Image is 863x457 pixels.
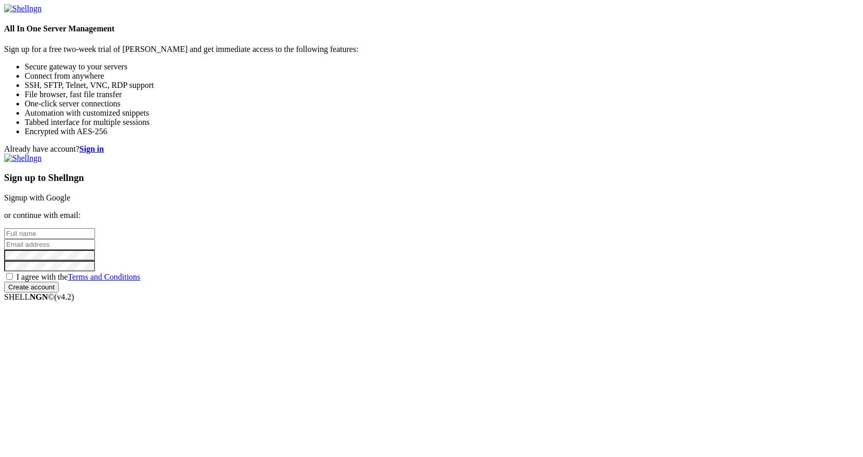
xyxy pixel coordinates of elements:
img: Shellngn [4,4,42,13]
h3: Sign up to Shellngn [4,172,859,184]
li: Automation with customized snippets [25,108,859,118]
li: Secure gateway to your servers [25,62,859,71]
li: Tabbed interface for multiple sessions [25,118,859,127]
input: Create account [4,282,59,293]
input: I agree with theTerms and Conditions [6,273,13,280]
li: One-click server connections [25,99,859,108]
a: Sign in [80,144,104,153]
span: 4.2.0 [54,293,74,301]
b: NGN [30,293,48,301]
li: SSH, SFTP, Telnet, VNC, RDP support [25,81,859,90]
p: Sign up for a free two-week trial of [PERSON_NAME] and get immediate access to the following feat... [4,45,859,54]
input: Email address [4,239,95,250]
input: Full name [4,228,95,239]
li: Encrypted with AES-256 [25,127,859,136]
img: Shellngn [4,154,42,163]
div: Already have account? [4,144,859,154]
span: I agree with the [16,272,140,281]
p: or continue with email: [4,211,859,220]
a: Signup with Google [4,193,70,202]
a: Terms and Conditions [68,272,140,281]
li: File browser, fast file transfer [25,90,859,99]
li: Connect from anywhere [25,71,859,81]
h4: All In One Server Management [4,24,859,33]
span: SHELL © [4,293,74,301]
